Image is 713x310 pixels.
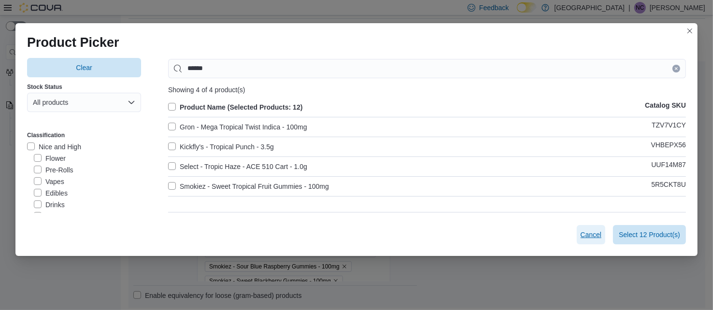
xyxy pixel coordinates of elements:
label: Classification [27,131,65,139]
p: 5R5CKT8U [651,181,686,192]
span: Select 12 Product(s) [619,230,680,240]
label: Nice and High [27,141,81,153]
label: Pre-Rolls [34,164,73,176]
label: Kickfly's - Tropical Punch - 3.5g [168,141,274,153]
label: Gron - Mega Tropical Twist Indica - 100mg [168,121,307,133]
label: Smokiez - Sweet Tropical Fruit Gummies - 100mg [168,181,329,192]
p: VHBEPX56 [651,141,686,153]
label: Flower [34,153,66,164]
label: Stock Status [27,83,62,91]
label: Vapes [34,176,64,187]
label: Concentrates [34,211,86,222]
label: Product Name (Selected Products: 12) [168,101,302,113]
button: Clear input [672,65,680,72]
p: TZV7V1CY [652,121,686,133]
div: Showing 4 of 4 product(s) [168,86,686,94]
h1: Product Picker [27,35,119,50]
span: Clear [76,63,92,72]
label: Drinks [34,199,65,211]
button: Closes this modal window [684,25,696,37]
p: UUF14M87 [651,161,686,172]
span: Cancel [581,230,602,240]
button: Clear [27,58,141,77]
button: Select 12 Product(s) [613,225,686,244]
button: All products [27,93,141,112]
label: Edibles [34,187,68,199]
p: Catalog SKU [645,101,686,113]
label: Select - Tropic Haze - ACE 510 Cart - 1.0g [168,161,307,172]
button: Cancel [577,225,606,244]
input: Use aria labels when no actual label is in use [168,59,686,78]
